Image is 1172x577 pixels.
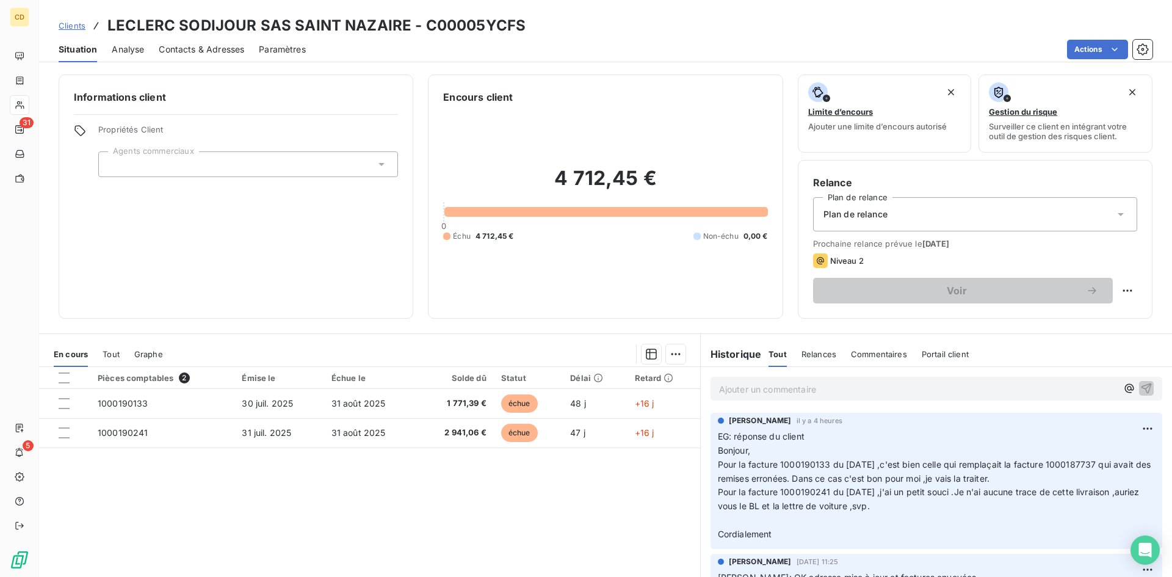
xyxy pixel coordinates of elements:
button: Gestion du risqueSurveiller ce client en intégrant votre outil de gestion des risques client. [978,74,1152,153]
span: 1 771,39 € [424,397,486,410]
button: Limite d’encoursAjouter une limite d’encours autorisé [798,74,972,153]
h6: Encours client [443,90,513,104]
span: Non-échu [703,231,739,242]
span: +16 j [635,398,654,408]
div: Open Intercom Messenger [1130,535,1160,565]
span: 5 [23,440,34,451]
span: Commentaires [851,349,907,359]
span: Limite d’encours [808,107,873,117]
span: Tout [103,349,120,359]
img: Logo LeanPay [10,550,29,570]
span: Situation [59,43,97,56]
span: 1000190241 [98,427,148,438]
span: 48 j [570,398,586,408]
span: [PERSON_NAME] [729,415,792,426]
div: Retard [635,373,693,383]
span: Tout [769,349,787,359]
span: Analyse [112,43,144,56]
span: 31 [20,117,34,128]
span: Cordialement [718,529,772,539]
h6: Historique [701,347,762,361]
span: Clients [59,21,85,31]
span: 4 712,45 € [476,231,514,242]
span: échue [501,424,538,442]
button: Actions [1067,40,1128,59]
div: Délai [570,373,620,383]
h6: Relance [813,175,1137,190]
span: échue [501,394,538,413]
span: 31 août 2025 [331,398,386,408]
span: Plan de relance [823,208,888,220]
div: Solde dû [424,373,486,383]
span: Voir [828,286,1086,296]
span: 0 [441,221,446,231]
span: Pour la facture 1000190133 du [DATE] ,c'est bien celle qui remplaçait la facture 1000187737 qui a... [718,459,1154,484]
span: Pour la facture 1000190241 du [DATE] ,j'ai un petit souci .Je n'ai aucune trace de cette livraiso... [718,487,1142,511]
span: Ajouter une limite d’encours autorisé [808,122,947,131]
span: 30 juil. 2025 [242,398,293,408]
span: Contacts & Adresses [159,43,244,56]
span: Surveiller ce client en intégrant votre outil de gestion des risques client. [989,122,1142,141]
span: +16 j [635,427,654,438]
div: CD [10,7,29,27]
span: Relances [801,349,836,359]
div: Pièces comptables [98,372,227,383]
span: Prochaine relance prévue le [813,239,1137,249]
span: Propriétés Client [98,125,398,142]
span: [DATE] 11:25 [797,558,839,565]
span: 31 juil. 2025 [242,427,291,438]
button: Voir [813,278,1113,303]
div: Statut [501,373,555,383]
span: 31 août 2025 [331,427,386,438]
span: 47 j [570,427,585,438]
span: Niveau 2 [830,256,864,266]
span: En cours [54,349,88,359]
h6: Informations client [74,90,398,104]
div: Échue le [331,373,410,383]
span: 2 941,06 € [424,427,486,439]
span: Portail client [922,349,969,359]
div: Émise le [242,373,316,383]
span: Échu [453,231,471,242]
span: [DATE] [922,239,950,249]
span: 1000190133 [98,398,148,408]
span: Graphe [134,349,163,359]
span: 2 [179,372,190,383]
input: Ajouter une valeur [109,159,118,170]
h2: 4 712,45 € [443,166,767,203]
span: Gestion du risque [989,107,1057,117]
span: Paramètres [259,43,306,56]
span: il y a 4 heures [797,417,842,424]
h3: LECLERC SODIJOUR SAS SAINT NAZAIRE - C00005YCFS [107,15,526,37]
span: EG: réponse du client Bonjour, [718,431,805,455]
span: [PERSON_NAME] [729,556,792,567]
a: Clients [59,20,85,32]
span: 0,00 € [743,231,768,242]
